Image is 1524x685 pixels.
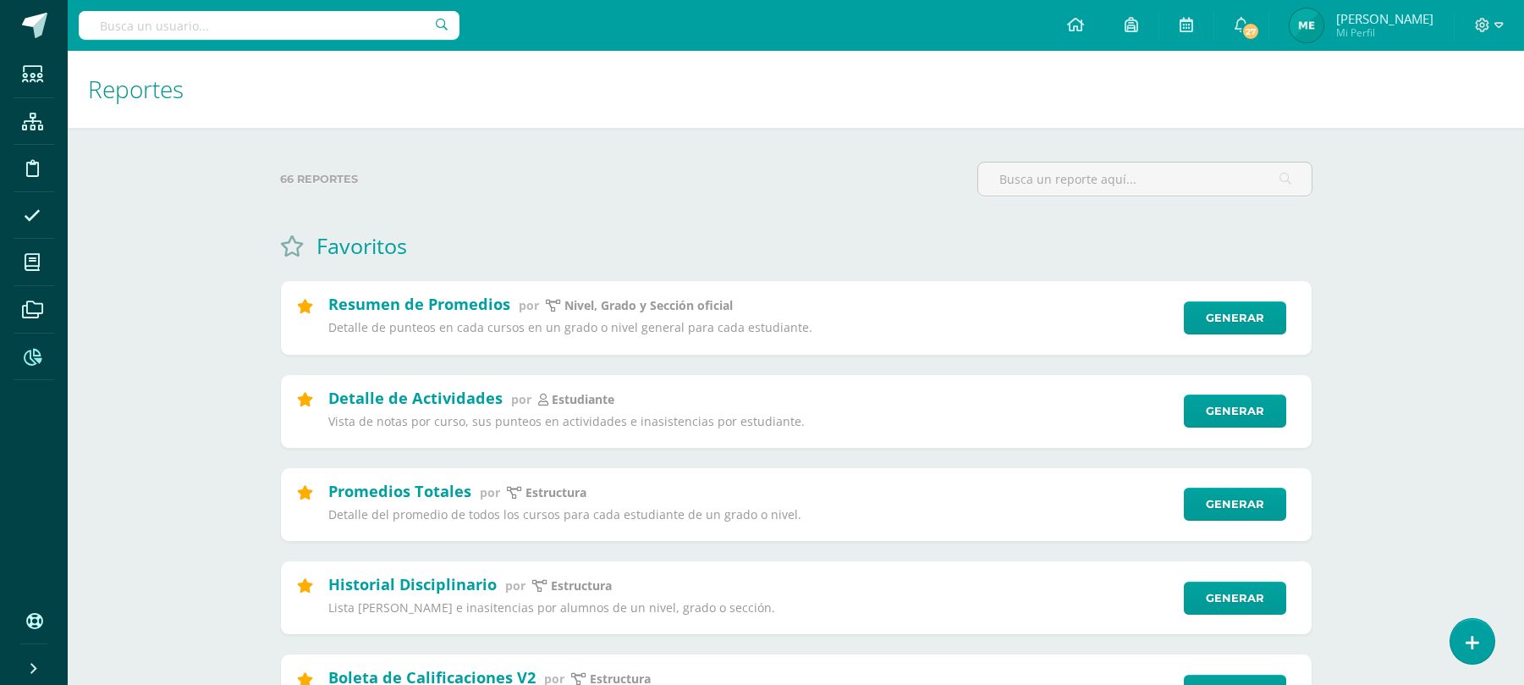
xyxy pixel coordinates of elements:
h2: Detalle de Actividades [328,388,503,408]
span: por [519,297,539,313]
span: por [480,484,500,500]
img: 5b4b5986e598807c0dab46491188efcd.png [1290,8,1323,42]
span: Reportes [88,73,184,105]
p: Estructura [551,578,612,594]
span: [PERSON_NAME] [1336,10,1433,27]
a: Generar [1184,395,1286,428]
h2: Historial Disciplinario [328,574,497,594]
p: Nivel, Grado y Sección oficial [564,298,733,313]
a: Generar [1184,301,1286,334]
h2: Promedios Totales [328,481,471,501]
p: Lista [PERSON_NAME] e inasitencias por alumnos de un nivel, grado o sección. [328,600,1173,616]
h1: Favoritos [316,231,407,260]
p: Vista de notas por curso, sus punteos en actividades e inasistencias por estudiante. [328,414,1173,429]
span: por [511,391,531,407]
span: Mi Perfil [1336,25,1433,40]
p: estudiante [552,392,614,407]
a: Generar [1184,488,1286,521]
p: Detalle de punteos en cada cursos en un grado o nivel general para cada estudiante. [328,320,1173,335]
span: por [505,577,525,594]
a: Generar [1184,582,1286,615]
p: Detalle del promedio de todos los cursos para cada estudiante de un grado o nivel. [328,507,1173,522]
input: Busca un usuario... [79,11,459,40]
label: 66 reportes [280,162,964,196]
h2: Resumen de Promedios [328,294,510,314]
p: estructura [525,485,586,500]
span: 27 [1241,22,1260,41]
input: Busca un reporte aquí... [978,163,1312,196]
